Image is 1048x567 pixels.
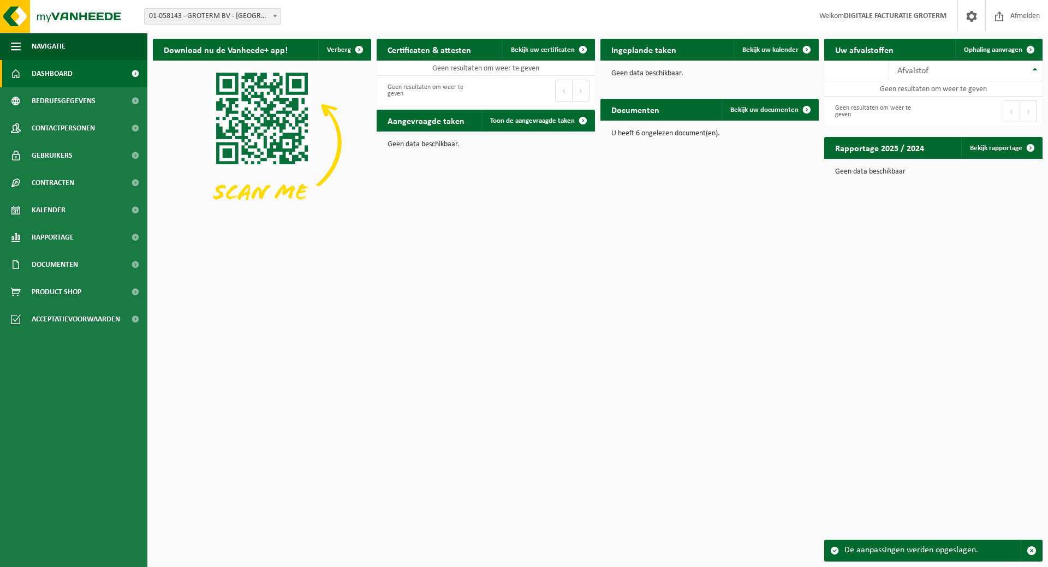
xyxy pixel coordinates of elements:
[734,39,818,61] a: Bekijk uw kalender
[897,67,928,75] span: Afvalstof
[32,60,73,87] span: Dashboard
[153,39,299,60] h2: Download nu de Vanheede+ app!
[377,39,482,60] h2: Certificaten & attesten
[835,168,1032,176] p: Geen data beschikbaar
[600,39,687,60] h2: Ingeplande taken
[961,137,1041,159] a: Bekijk rapportage
[32,251,78,278] span: Documenten
[1020,100,1037,122] button: Next
[830,99,928,123] div: Geen resultaten om weer te geven
[32,278,81,306] span: Product Shop
[573,80,589,102] button: Next
[600,99,670,120] h2: Documenten
[153,61,371,224] img: Download de VHEPlus App
[1003,100,1020,122] button: Previous
[611,130,808,138] p: U heeft 6 ongelezen document(en).
[824,39,904,60] h2: Uw afvalstoffen
[377,61,595,76] td: Geen resultaten om weer te geven
[32,115,95,142] span: Contactpersonen
[32,306,120,333] span: Acceptatievoorwaarden
[611,70,808,77] p: Geen data beschikbaar.
[32,87,96,115] span: Bedrijfsgegevens
[722,99,818,121] a: Bekijk uw documenten
[32,33,65,60] span: Navigatie
[824,81,1043,97] td: Geen resultaten om weer te geven
[145,9,281,24] span: 01-058143 - GROTERM BV - TORHOUT
[327,46,351,53] span: Verberg
[144,8,281,25] span: 01-058143 - GROTERM BV - TORHOUT
[955,39,1041,61] a: Ophaling aanvragen
[730,106,799,114] span: Bekijk uw documenten
[502,39,594,61] a: Bekijk uw certificaten
[555,80,573,102] button: Previous
[490,117,575,124] span: Toon de aangevraagde taken
[964,46,1022,53] span: Ophaling aanvragen
[388,141,584,148] p: Geen data beschikbaar.
[377,110,475,131] h2: Aangevraagde taken
[481,110,594,132] a: Toon de aangevraagde taken
[511,46,575,53] span: Bekijk uw certificaten
[32,196,65,224] span: Kalender
[32,224,74,251] span: Rapportage
[742,46,799,53] span: Bekijk uw kalender
[824,137,935,158] h2: Rapportage 2025 / 2024
[844,540,1021,561] div: De aanpassingen werden opgeslagen.
[32,142,73,169] span: Gebruikers
[32,169,74,196] span: Contracten
[844,12,946,20] strong: DIGITALE FACTURATIE GROTERM
[382,79,480,103] div: Geen resultaten om weer te geven
[318,39,370,61] button: Verberg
